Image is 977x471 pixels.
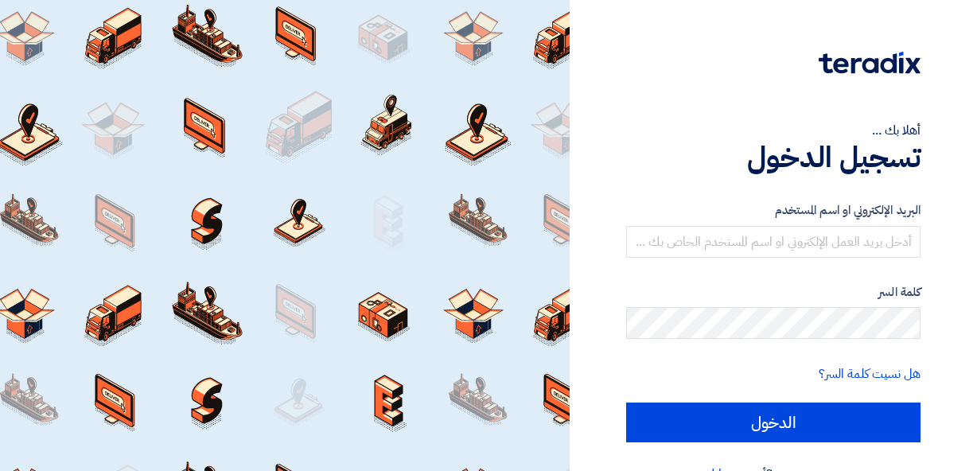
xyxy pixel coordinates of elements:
a: هل نسيت كلمة السر؟ [819,364,921,383]
div: أهلا بك ... [626,121,921,140]
input: الدخول [626,403,921,442]
input: أدخل بريد العمل الإلكتروني او اسم المستخدم الخاص بك ... [626,226,921,258]
h1: تسجيل الدخول [626,140,921,175]
label: البريد الإلكتروني او اسم المستخدم [626,201,921,220]
img: Teradix logo [819,52,921,74]
label: كلمة السر [626,283,921,302]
